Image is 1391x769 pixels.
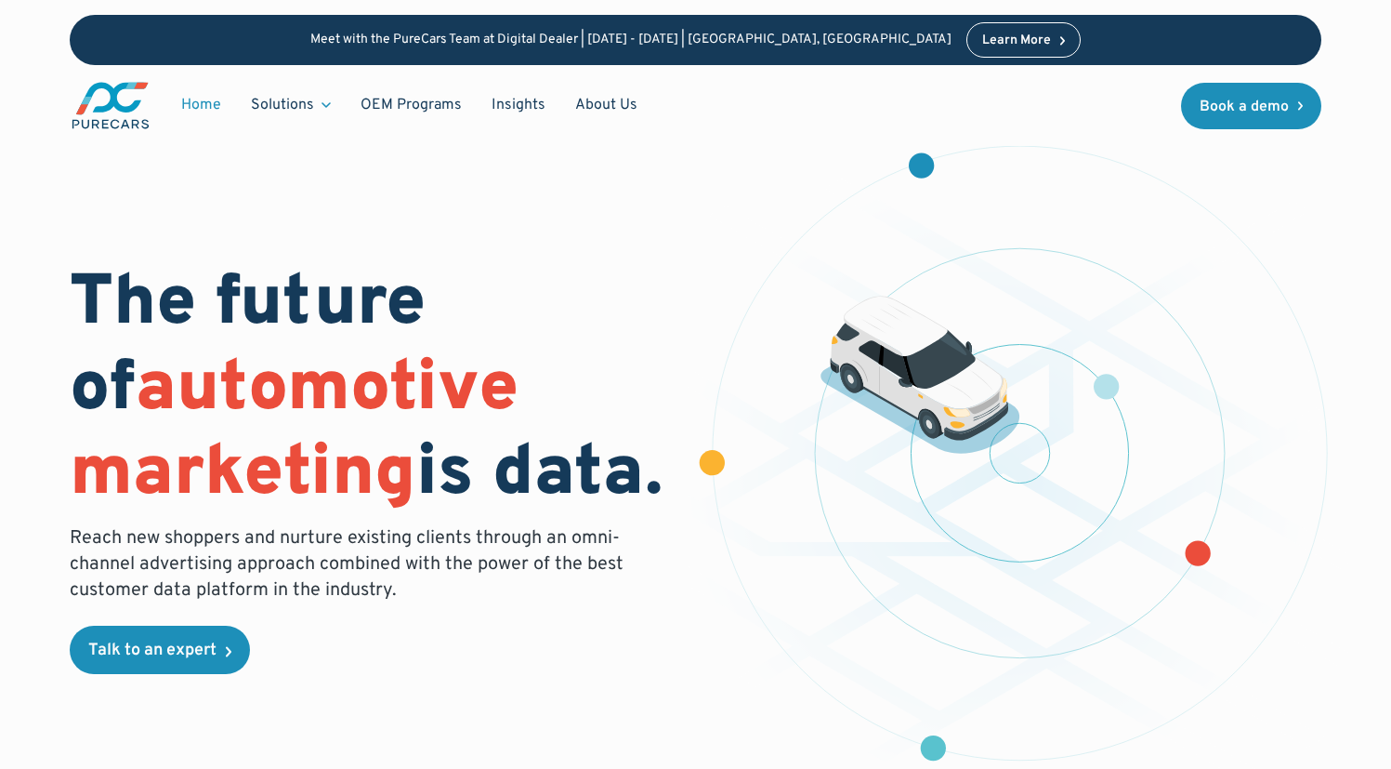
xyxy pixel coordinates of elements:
p: Meet with the PureCars Team at Digital Dealer | [DATE] - [DATE] | [GEOGRAPHIC_DATA], [GEOGRAPHIC_... [310,33,951,48]
a: Learn More [966,22,1082,58]
a: About Us [560,87,652,123]
div: Learn More [982,34,1051,47]
a: main [70,80,151,131]
div: Solutions [236,87,346,123]
a: Home [166,87,236,123]
img: illustration of a vehicle [820,297,1019,454]
a: Insights [477,87,560,123]
div: Book a demo [1200,99,1289,114]
span: automotive marketing [70,346,518,520]
p: Reach new shoppers and nurture existing clients through an omni-channel advertising approach comb... [70,525,635,603]
img: purecars logo [70,80,151,131]
div: Talk to an expert [88,643,217,659]
a: Book a demo [1181,83,1322,129]
a: OEM Programs [346,87,477,123]
a: Talk to an expert [70,626,250,674]
h1: The future of is data. [70,263,674,518]
div: Solutions [251,95,314,115]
